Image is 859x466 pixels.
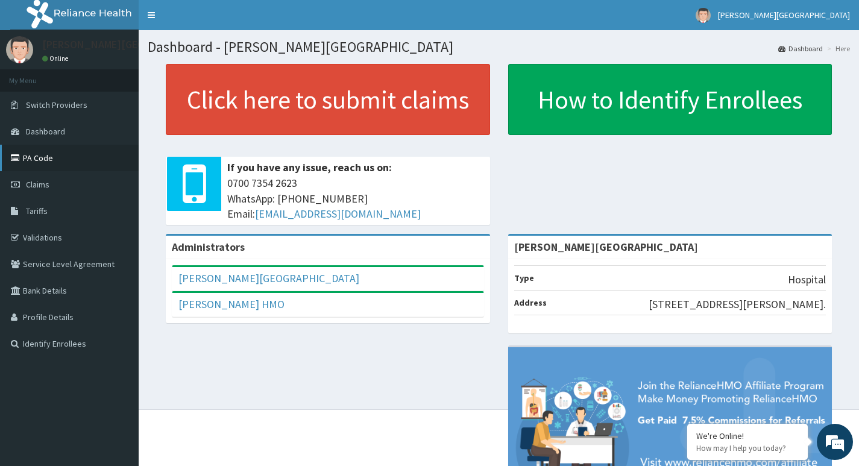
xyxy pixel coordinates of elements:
a: Online [42,54,71,63]
b: Administrators [172,240,245,254]
li: Here [824,43,850,54]
img: User Image [6,36,33,63]
span: 0700 7354 2623 WhatsApp: [PHONE_NUMBER] Email: [227,175,484,222]
h1: Dashboard - [PERSON_NAME][GEOGRAPHIC_DATA] [148,39,850,55]
strong: [PERSON_NAME][GEOGRAPHIC_DATA] [514,240,698,254]
span: Claims [26,179,49,190]
a: Dashboard [778,43,823,54]
img: d_794563401_company_1708531726252_794563401 [22,60,49,90]
div: We're Online! [696,430,799,441]
b: Type [514,272,534,283]
a: Click here to submit claims [166,64,490,135]
p: Hospital [788,272,826,288]
span: Tariffs [26,206,48,216]
p: [PERSON_NAME][GEOGRAPHIC_DATA] [42,39,221,50]
p: [STREET_ADDRESS][PERSON_NAME]. [649,297,826,312]
p: How may I help you today? [696,443,799,453]
a: [PERSON_NAME] HMO [178,297,285,311]
span: Dashboard [26,126,65,137]
span: [PERSON_NAME][GEOGRAPHIC_DATA] [718,10,850,20]
b: If you have any issue, reach us on: [227,160,392,174]
img: User Image [696,8,711,23]
div: Chat with us now [63,68,203,83]
a: How to Identify Enrollees [508,64,832,135]
span: Switch Providers [26,99,87,110]
span: We're online! [70,152,166,274]
b: Address [514,297,547,308]
a: [EMAIL_ADDRESS][DOMAIN_NAME] [255,207,421,221]
a: [PERSON_NAME][GEOGRAPHIC_DATA] [178,271,359,285]
textarea: Type your message and hit 'Enter' [6,329,230,371]
div: Minimize live chat window [198,6,227,35]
